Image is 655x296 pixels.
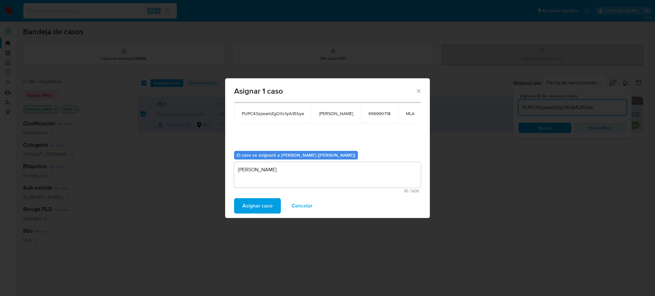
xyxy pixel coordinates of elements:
[292,199,312,213] span: Cancelar
[415,88,421,94] button: Cerrar ventana
[234,198,281,214] button: Asignar caso
[242,199,272,213] span: Asignar caso
[234,162,421,188] textarea: [PERSON_NAME]
[236,189,419,193] span: Máximo 500 caracteres
[237,152,355,158] b: El caso se asignará a [PERSON_NAME] ([PERSON_NAME])
[242,111,304,116] span: PUPC43zpeamZgOXc1yA3Ebya
[234,87,415,95] span: Asignar 1 caso
[225,78,430,218] div: assign-modal
[368,111,391,116] span: 656990718
[319,111,353,116] span: [PERSON_NAME]
[283,198,321,214] button: Cancelar
[406,111,414,116] span: MLA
